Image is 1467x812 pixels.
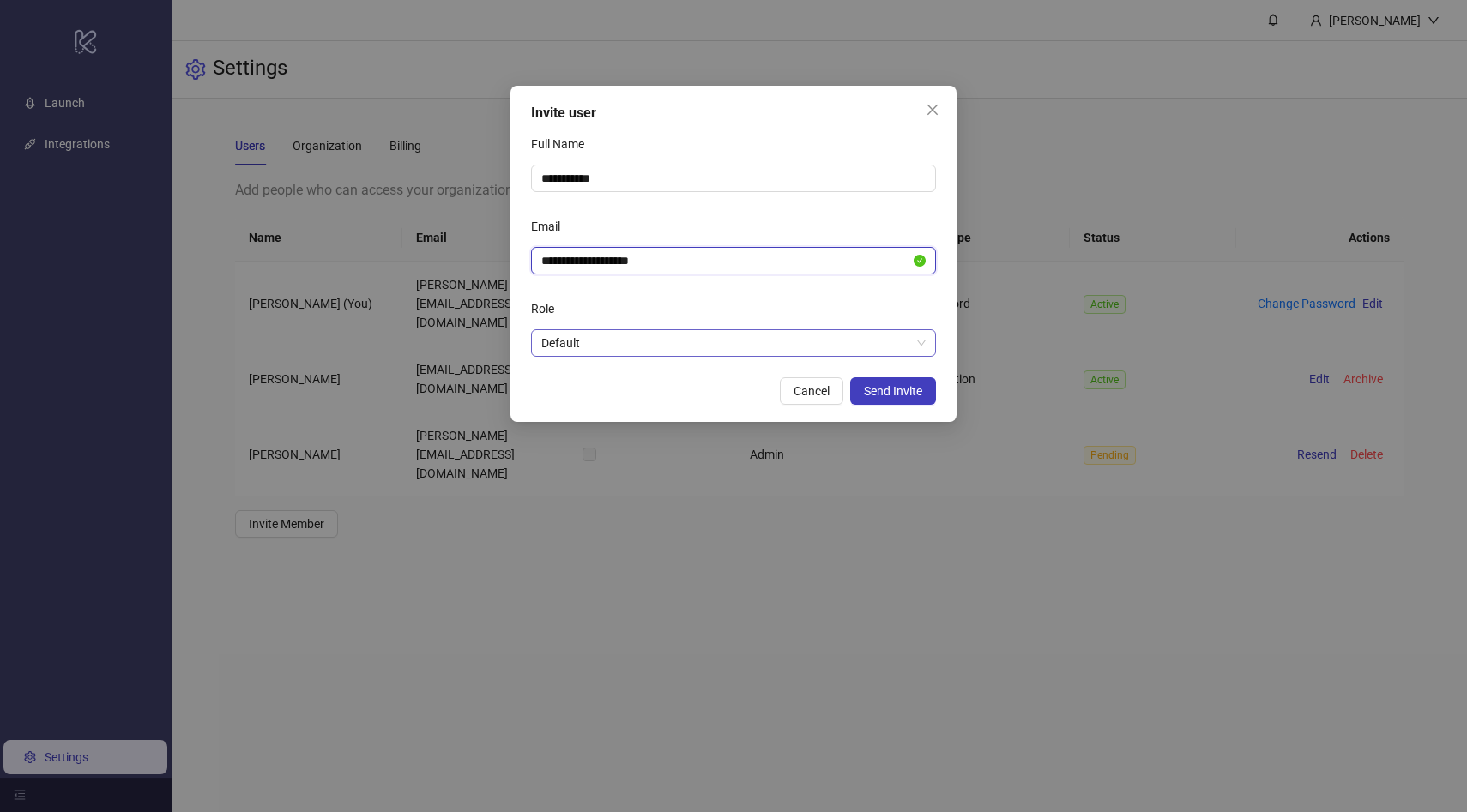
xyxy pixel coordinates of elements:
span: close [926,103,939,117]
div: Invite user [531,103,936,123]
label: Email [531,213,571,240]
label: Full Name [531,130,595,158]
span: Send Invite [864,384,922,398]
input: Full Name [531,165,936,192]
button: Send Invite [850,377,936,405]
label: Role [531,295,565,322]
input: Email [541,251,910,270]
span: Default [541,330,926,356]
button: Close [919,96,946,123]
span: Cancel [794,384,830,398]
button: Cancel [780,377,843,405]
